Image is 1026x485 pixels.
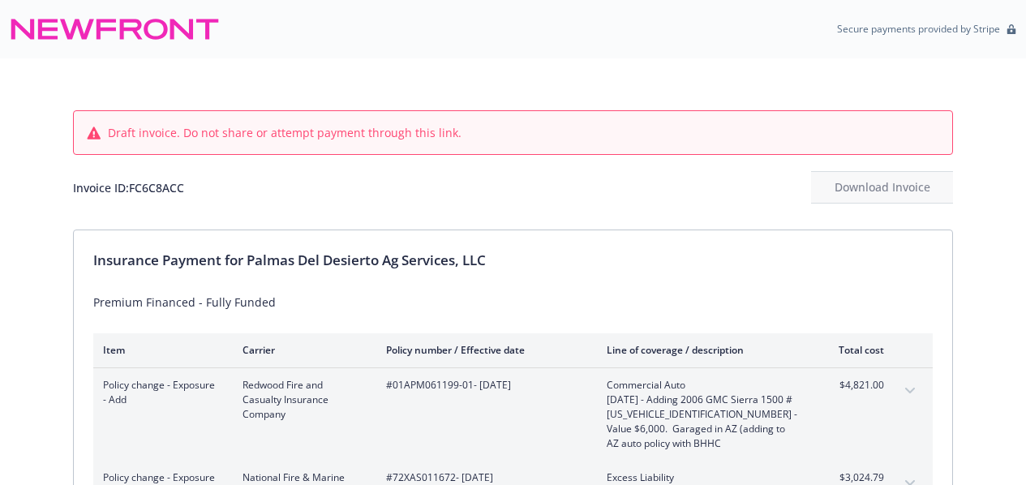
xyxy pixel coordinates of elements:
[103,378,217,407] span: Policy change - Exposure - Add
[386,343,581,357] div: Policy number / Effective date
[93,294,933,311] div: Premium Financed - Fully Funded
[811,171,953,204] button: Download Invoice
[386,470,581,485] span: #72XAS011672 - [DATE]
[103,343,217,357] div: Item
[607,393,797,451] span: [DATE] - Adding 2006 GMC Sierra 1500 #[US_VEHICLE_IDENTIFICATION_NUMBER] - Value $6,000. Garaged ...
[93,250,933,271] div: Insurance Payment for Palmas Del Desierto Ag Services, LLC
[243,343,360,357] div: Carrier
[811,172,953,203] div: Download Invoice
[837,22,1000,36] p: Secure payments provided by Stripe
[823,470,884,485] span: $3,024.79
[897,378,923,404] button: expand content
[607,378,797,393] span: Commercial Auto
[607,378,797,451] span: Commercial Auto[DATE] - Adding 2006 GMC Sierra 1500 #[US_VEHICLE_IDENTIFICATION_NUMBER] - Value $...
[243,378,360,422] span: Redwood Fire and Casualty Insurance Company
[823,378,884,393] span: $4,821.00
[607,343,797,357] div: Line of coverage / description
[607,470,797,485] span: Excess Liability
[823,343,884,357] div: Total cost
[386,378,581,393] span: #01APM061199-01 - [DATE]
[93,368,933,461] div: Policy change - Exposure - AddRedwood Fire and Casualty Insurance Company#01APM061199-01- [DATE]C...
[73,179,184,196] div: Invoice ID: FC6C8ACC
[108,124,461,141] span: Draft invoice. Do not share or attempt payment through this link.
